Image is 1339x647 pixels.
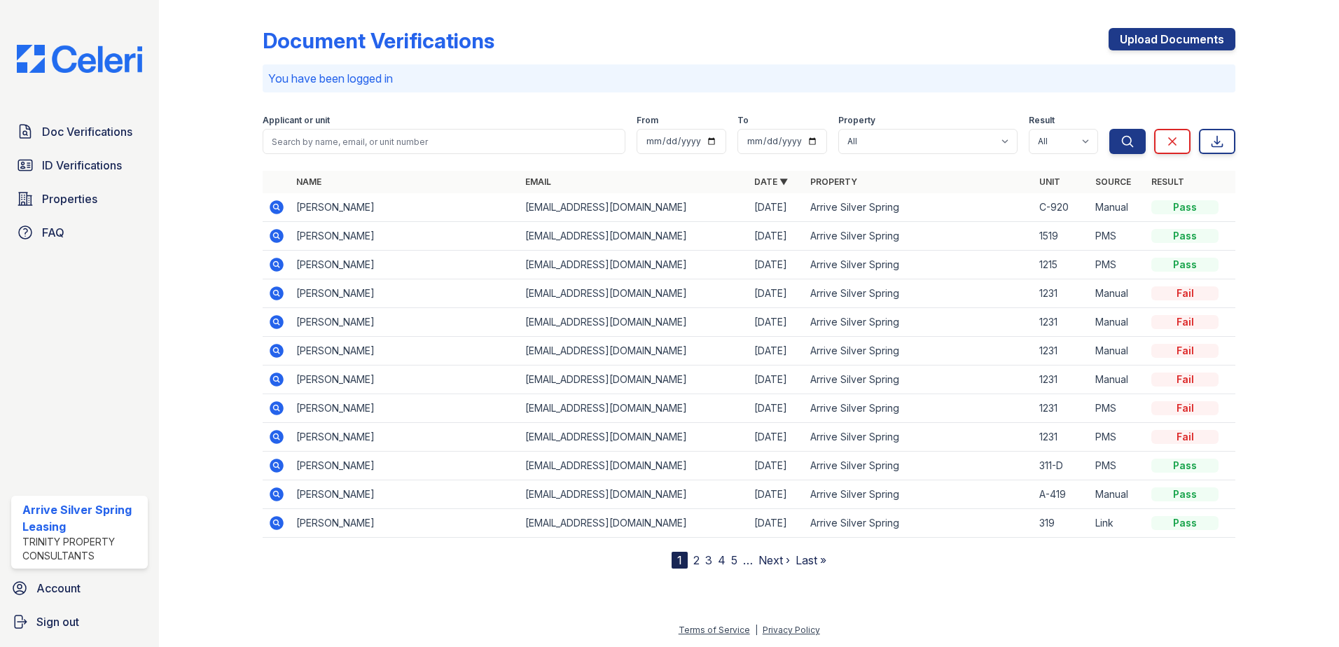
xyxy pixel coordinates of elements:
[6,574,153,602] a: Account
[291,366,520,394] td: [PERSON_NAME]
[520,222,749,251] td: [EMAIL_ADDRESS][DOMAIN_NAME]
[1090,222,1146,251] td: PMS
[1151,286,1219,300] div: Fail
[1151,373,1219,387] div: Fail
[1090,337,1146,366] td: Manual
[749,279,805,308] td: [DATE]
[1034,452,1090,480] td: 311-D
[11,185,148,213] a: Properties
[291,509,520,538] td: [PERSON_NAME]
[520,193,749,222] td: [EMAIL_ADDRESS][DOMAIN_NAME]
[1095,176,1131,187] a: Source
[1034,251,1090,279] td: 1215
[810,176,857,187] a: Property
[1034,480,1090,509] td: A-419
[749,452,805,480] td: [DATE]
[6,608,153,636] a: Sign out
[11,151,148,179] a: ID Verifications
[672,552,688,569] div: 1
[520,251,749,279] td: [EMAIL_ADDRESS][DOMAIN_NAME]
[1109,28,1235,50] a: Upload Documents
[291,452,520,480] td: [PERSON_NAME]
[1034,394,1090,423] td: 1231
[1034,366,1090,394] td: 1231
[291,308,520,337] td: [PERSON_NAME]
[1090,366,1146,394] td: Manual
[749,366,805,394] td: [DATE]
[1151,200,1219,214] div: Pass
[749,423,805,452] td: [DATE]
[1039,176,1060,187] a: Unit
[805,366,1034,394] td: Arrive Silver Spring
[11,218,148,246] a: FAQ
[291,394,520,423] td: [PERSON_NAME]
[1090,480,1146,509] td: Manual
[749,509,805,538] td: [DATE]
[805,251,1034,279] td: Arrive Silver Spring
[42,123,132,140] span: Doc Verifications
[1151,176,1184,187] a: Result
[755,625,758,635] div: |
[805,337,1034,366] td: Arrive Silver Spring
[42,224,64,241] span: FAQ
[1090,308,1146,337] td: Manual
[520,308,749,337] td: [EMAIL_ADDRESS][DOMAIN_NAME]
[796,553,826,567] a: Last »
[805,193,1034,222] td: Arrive Silver Spring
[805,509,1034,538] td: Arrive Silver Spring
[805,452,1034,480] td: Arrive Silver Spring
[1151,344,1219,358] div: Fail
[1090,193,1146,222] td: Manual
[520,509,749,538] td: [EMAIL_ADDRESS][DOMAIN_NAME]
[743,552,753,569] span: …
[520,394,749,423] td: [EMAIL_ADDRESS][DOMAIN_NAME]
[1034,222,1090,251] td: 1519
[805,222,1034,251] td: Arrive Silver Spring
[1034,423,1090,452] td: 1231
[1090,423,1146,452] td: PMS
[36,613,79,630] span: Sign out
[1151,258,1219,272] div: Pass
[749,337,805,366] td: [DATE]
[749,480,805,509] td: [DATE]
[637,115,658,126] label: From
[731,553,737,567] a: 5
[291,251,520,279] td: [PERSON_NAME]
[268,70,1230,87] p: You have been logged in
[520,337,749,366] td: [EMAIL_ADDRESS][DOMAIN_NAME]
[1151,459,1219,473] div: Pass
[1034,308,1090,337] td: 1231
[754,176,788,187] a: Date ▼
[520,480,749,509] td: [EMAIL_ADDRESS][DOMAIN_NAME]
[693,553,700,567] a: 2
[718,553,726,567] a: 4
[291,222,520,251] td: [PERSON_NAME]
[1151,229,1219,243] div: Pass
[805,423,1034,452] td: Arrive Silver Spring
[758,553,790,567] a: Next ›
[805,480,1034,509] td: Arrive Silver Spring
[36,580,81,597] span: Account
[1090,509,1146,538] td: Link
[1090,251,1146,279] td: PMS
[1151,487,1219,501] div: Pass
[22,535,142,563] div: Trinity Property Consultants
[1151,430,1219,444] div: Fail
[291,480,520,509] td: [PERSON_NAME]
[291,193,520,222] td: [PERSON_NAME]
[1090,452,1146,480] td: PMS
[749,394,805,423] td: [DATE]
[291,279,520,308] td: [PERSON_NAME]
[763,625,820,635] a: Privacy Policy
[1029,115,1055,126] label: Result
[1034,337,1090,366] td: 1231
[291,337,520,366] td: [PERSON_NAME]
[737,115,749,126] label: To
[291,423,520,452] td: [PERSON_NAME]
[1034,509,1090,538] td: 319
[525,176,551,187] a: Email
[1090,279,1146,308] td: Manual
[42,157,122,174] span: ID Verifications
[22,501,142,535] div: Arrive Silver Spring Leasing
